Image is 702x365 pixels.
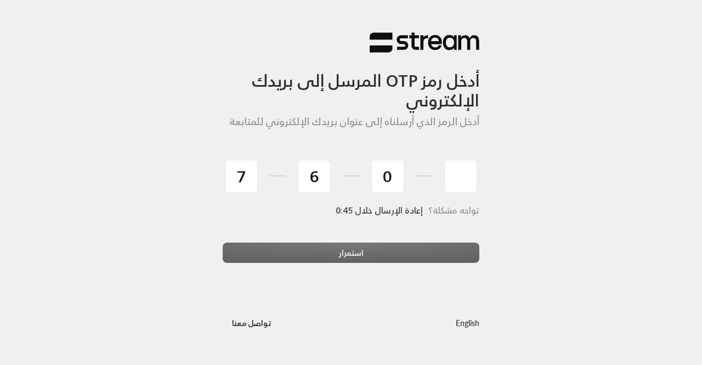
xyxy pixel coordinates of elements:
span: إعادة الإرسال خلال 0:45 [336,203,423,218]
span: تواجه مشكلة؟ [428,203,479,218]
a: English [456,313,479,333]
a: تواصل معنا [223,316,280,330]
h3: أدخل رمز OTP المرسل إلى بريدك الإلكتروني [223,53,479,111]
h5: أدخل الرمز الذي أرسلناه إلى عنوان بريدك الإلكتروني للمتابعة [223,116,479,128]
img: Stream Logo [370,32,479,53]
button: تواصل معنا [223,313,280,333]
